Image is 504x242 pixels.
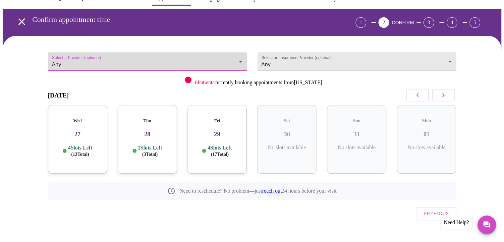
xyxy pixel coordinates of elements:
[402,145,451,151] p: No slots available
[123,118,172,123] h5: Thu
[48,52,247,71] div: Any
[193,131,242,138] h3: 29
[179,188,336,194] p: Need to reschedule? No problem—just 24 hours before your visit
[262,188,282,194] a: reach out
[402,118,451,123] h5: Mon
[48,92,69,99] h3: [DATE]
[68,145,92,157] p: 4 Slots Left
[53,131,102,138] h3: 27
[392,20,414,25] span: CONFIRM
[53,118,102,123] h5: Wed
[71,152,89,157] span: ( 13 Total)
[262,131,311,138] h3: 30
[332,118,381,123] h5: Sun
[32,15,319,24] h3: Confirm appointment time
[470,17,480,28] div: 5
[138,145,162,157] p: 1 Slots Left
[123,131,172,138] h3: 28
[440,216,472,229] div: Need Help?
[195,80,214,85] span: 8 Patients
[195,80,322,86] p: currently booking appointments from [US_STATE]
[356,17,366,28] div: 1
[12,12,31,31] button: open drawer
[207,145,232,157] p: 4 Slots Left
[211,152,229,157] span: ( 17 Total)
[193,118,242,123] h5: Fri
[424,209,449,218] span: Previous
[332,145,381,151] p: No slots available
[257,52,456,71] div: Any
[447,17,457,28] div: 4
[423,17,434,28] div: 3
[378,17,389,28] div: 2
[402,131,451,138] h3: 01
[477,215,496,234] button: Messages
[262,145,311,151] p: No slots available
[417,207,456,220] button: Previous
[262,118,311,123] h5: Sat
[332,131,381,138] h3: 31
[142,152,158,157] span: ( 3 Total)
